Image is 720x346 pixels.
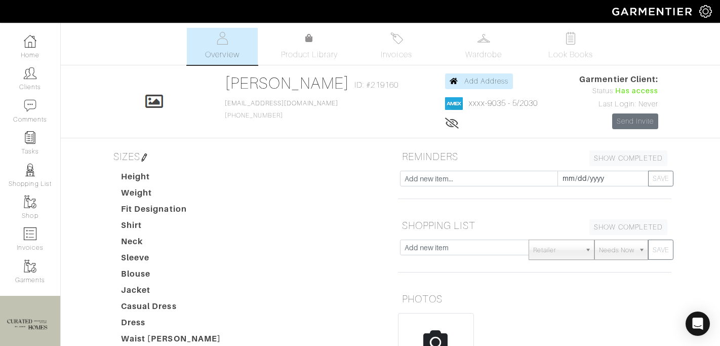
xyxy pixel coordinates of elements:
[24,196,36,208] img: garments-icon-b7da505a4dc4fd61783c78ac3ca0ef83fa9d6f193b1c9dc38574b1d14d53ca28.png
[579,99,658,110] div: Last Login: Never
[612,113,659,129] a: Send Invite
[24,35,36,48] img: dashboard-icon-dbcd8f5a0b271acd01030246c82b418ddd0df26cd7fceb0bd07c9910d44c42f6.png
[477,32,490,45] img: wardrobe-487a4870c1b7c33e795ec22d11cfc2ed9d08956e64fb3008fe2437562e282088.svg
[699,5,712,18] img: gear-icon-white-bd11855cb880d31180b6d7d6211b90ccbf57a29d726f0c71d8c61bd08dd39cc2.png
[445,73,513,89] a: Add Address
[548,49,593,61] span: Look Books
[113,171,229,187] dt: Height
[281,49,338,61] span: Product Library
[565,32,577,45] img: todo-9ac3debb85659649dc8f770b8b6100bb5dab4b48dedcbae339e5042a72dfd3cc.svg
[24,227,36,240] img: orders-icon-0abe47150d42831381b5fb84f609e132dff9fe21cb692f30cb5eec754e2cba89.png
[113,236,229,252] dt: Neck
[187,28,258,65] a: Overview
[24,67,36,80] img: clients-icon-6bae9207a08558b7cb47a8932f037763ab4055f8c8b6bfacd5dc20c3e0201464.png
[113,284,229,300] dt: Jacket
[686,312,710,336] div: Open Intercom Messenger
[274,32,345,61] a: Product Library
[361,28,432,65] a: Invoices
[535,28,606,65] a: Look Books
[398,146,671,167] h5: REMINDERS
[589,150,667,166] a: SHOW COMPLETED
[398,215,671,236] h5: SHOPPING LIST
[113,219,229,236] dt: Shirt
[113,268,229,284] dt: Blouse
[113,317,229,333] dt: Dress
[465,49,502,61] span: Wardrobe
[113,203,229,219] dt: Fit Designation
[225,100,338,119] span: [PHONE_NUMBER]
[448,28,519,65] a: Wardrobe
[579,73,658,86] span: Garmentier Client:
[225,100,338,107] a: [EMAIL_ADDRESS][DOMAIN_NAME]
[599,240,634,260] span: Needs Now
[579,86,658,97] div: Status:
[24,260,36,273] img: garments-icon-b7da505a4dc4fd61783c78ac3ca0ef83fa9d6f193b1c9dc38574b1d14d53ca28.png
[113,252,229,268] dt: Sleeve
[216,32,229,45] img: basicinfo-40fd8af6dae0f16599ec9e87c0ef1c0a1fdea2edbe929e3d69a839185d80c458.svg
[109,146,383,167] h5: SIZES
[607,3,699,20] img: garmentier-logo-header-white-b43fb05a5012e4ada735d5af1a66efaba907eab6374d6393d1fbf88cb4ef424d.png
[113,187,229,203] dt: Weight
[24,99,36,112] img: comment-icon-a0a6a9ef722e966f86d9cbdc48e553b5cf19dbc54f86b18d962a5391bc8f6eb6.png
[140,153,148,162] img: pen-cf24a1663064a2ec1b9c1bd2387e9de7a2fa800b781884d57f21acf72779bad2.png
[390,32,403,45] img: orders-27d20c2124de7fd6de4e0e44c1d41de31381a507db9b33961299e4e07d508b8c.svg
[464,77,509,85] span: Add Address
[398,289,671,309] h5: PHOTOS
[400,171,558,186] input: Add new item...
[205,49,239,61] span: Overview
[445,97,463,110] img: american_express-1200034d2e149cdf2cc7894a33a747db654cf6f8355cb502592f1d228b2ac700.png
[615,86,659,97] span: Has access
[648,171,673,186] button: SAVE
[354,79,398,91] span: ID: #219160
[24,131,36,144] img: reminder-icon-8004d30b9f0a5d33ae49ab947aed9ed385cf756f9e5892f1edd6e32f2345188e.png
[648,240,673,260] button: SAVE
[533,240,581,260] span: Retailer
[469,99,538,108] a: xxxx-9035 - 5/2030
[225,74,350,92] a: [PERSON_NAME]
[113,300,229,317] dt: Casual Dress
[589,219,667,235] a: SHOW COMPLETED
[400,240,529,255] input: Add new item
[381,49,412,61] span: Invoices
[24,164,36,176] img: stylists-icon-eb353228a002819b7ec25b43dbf5f0378dd9e0616d9560372ff212230b889e62.png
